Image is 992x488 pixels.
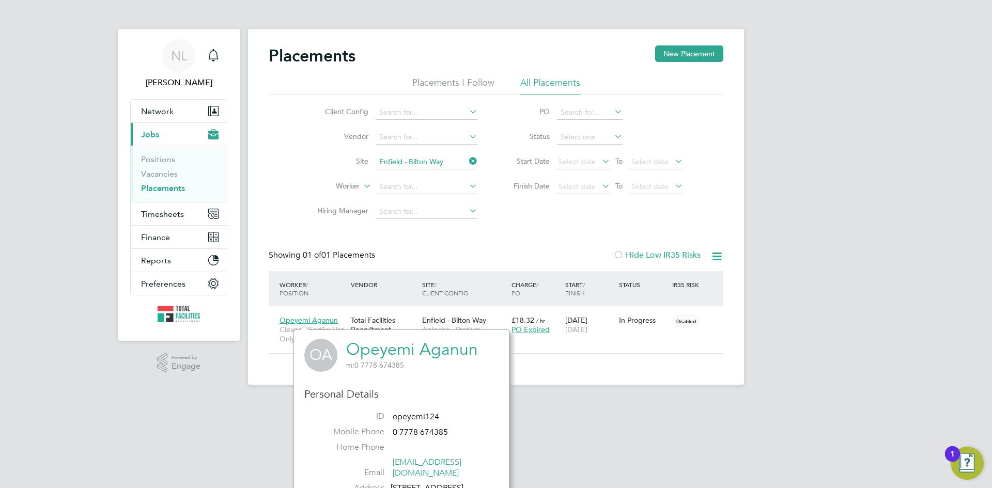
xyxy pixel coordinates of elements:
a: Placements [141,183,185,193]
div: Site [420,275,509,302]
label: Finish Date [503,181,550,191]
span: [DATE] [565,325,587,334]
label: Site [309,156,368,166]
span: Cleaner (FedEx Use Only) [280,325,346,343]
a: NL[PERSON_NAME] [130,39,227,89]
h3: Personal Details [304,387,499,401]
span: Engage [172,362,200,371]
a: Opeyemi Aganun [346,339,478,359]
span: Apleona - Pretium [422,325,506,334]
span: PO Expired [512,325,550,334]
div: 1 [950,454,955,467]
img: tfrecruitment-logo-retina.png [158,306,200,322]
span: Enfield - Bilton Way [422,316,486,325]
button: Network [131,100,227,122]
span: 0 7778 674385 [393,427,448,437]
label: Mobile Phone [312,427,384,437]
span: £18.32 [512,316,534,325]
span: / hr [536,317,545,324]
span: Select date [559,157,596,166]
div: Vendor [348,275,420,294]
a: Positions [141,154,175,164]
label: Vendor [309,132,368,141]
li: All Placements [520,76,580,95]
a: Opeyemi AganunCleaner (FedEx Use Only)Total Facilities Recruitment LimitedEnfield - Bilton WayApl... [277,310,723,319]
span: / Position [280,280,308,297]
button: Jobs [131,123,227,146]
span: To [612,154,626,168]
div: In Progress [619,316,668,325]
span: NL [171,49,187,62]
button: Preferences [131,272,227,295]
div: Start [563,275,616,302]
label: Email [312,467,384,478]
a: Vacancies [141,169,178,179]
div: Status [616,275,670,294]
a: Powered byEngage [157,353,201,373]
span: Preferences [141,279,185,289]
a: [EMAIL_ADDRESS][DOMAIN_NAME] [393,457,461,478]
div: Showing [269,250,377,261]
div: Charge [509,275,563,302]
div: [DATE] [563,310,616,339]
div: IR35 Risk [670,275,705,294]
span: 01 Placements [303,250,375,260]
div: Jobs [131,146,227,202]
span: Jobs [141,130,159,139]
span: Opeyemi Aganun [280,316,338,325]
label: PO [503,107,550,116]
label: Status [503,132,550,141]
button: Finance [131,226,227,248]
label: Home Phone [312,442,384,453]
span: Network [141,106,174,116]
span: 01 of [303,250,321,260]
label: Start Date [503,156,550,166]
input: Search for... [376,130,477,145]
span: / Finish [565,280,585,297]
span: Timesheets [141,209,184,219]
label: Client Config [309,107,368,116]
span: Nicola Lawrence [130,76,227,89]
span: Reports [141,256,171,265]
div: Worker [277,275,348,302]
span: Select date [631,182,669,191]
button: New Placement [655,45,723,62]
span: opeyemi124 [393,412,439,422]
span: To [612,179,626,193]
span: / PO [512,280,538,297]
label: Worker [300,181,360,192]
a: Go to home page [130,306,227,322]
span: 0 7778 674385 [346,360,404,370]
input: Select one [557,130,623,145]
input: Search for... [376,105,477,120]
button: Open Resource Center, 1 new notification [951,447,984,480]
nav: Main navigation [118,29,240,341]
span: m: [346,360,354,370]
label: ID [312,411,384,422]
label: Hiring Manager [309,206,368,215]
label: Hide Low IR35 Risks [613,250,701,260]
button: Timesheets [131,202,227,225]
li: Placements I Follow [412,76,494,95]
input: Search for... [376,204,477,219]
span: Select date [631,157,669,166]
input: Search for... [376,155,477,169]
span: / Client Config [422,280,468,297]
button: Reports [131,249,227,272]
span: OA [304,339,337,372]
input: Search for... [376,180,477,194]
span: Finance [141,232,170,242]
h2: Placements [269,45,355,66]
span: Select date [559,182,596,191]
div: Total Facilities Recruitment Limited [348,310,420,349]
span: Powered by [172,353,200,362]
input: Search for... [557,105,623,120]
span: Disabled [672,314,700,328]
